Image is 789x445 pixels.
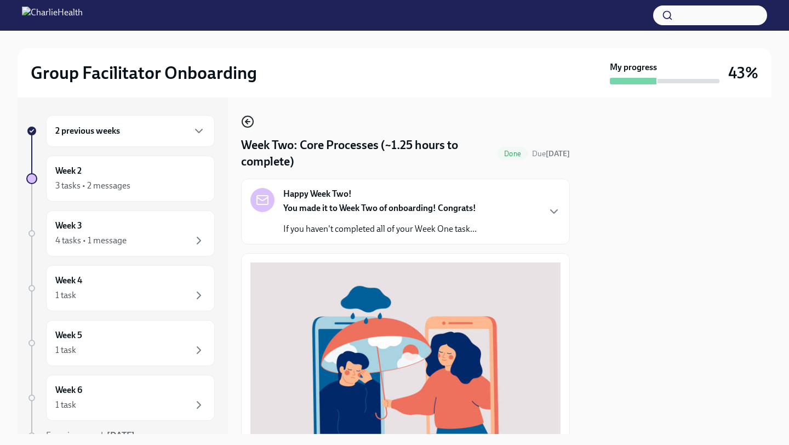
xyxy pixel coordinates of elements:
[728,63,758,83] h3: 43%
[55,275,82,287] h6: Week 4
[26,265,215,311] a: Week 41 task
[55,399,76,411] div: 1 task
[241,137,493,170] h4: Week Two: Core Processes (~1.25 hours to complete)
[26,320,215,366] a: Week 51 task
[22,7,83,24] img: CharlieHealth
[610,61,657,73] strong: My progress
[283,188,352,200] strong: Happy Week Two!
[26,375,215,421] a: Week 61 task
[46,430,135,441] span: Experience ends
[26,210,215,256] a: Week 34 tasks • 1 message
[55,329,82,341] h6: Week 5
[55,289,76,301] div: 1 task
[498,150,528,158] span: Done
[55,344,76,356] div: 1 task
[532,149,570,159] span: September 1st, 2025 10:00
[283,223,477,235] p: If you haven't completed all of your Week One task...
[107,430,135,441] strong: [DATE]
[55,384,82,396] h6: Week 6
[55,165,82,177] h6: Week 2
[55,180,130,192] div: 3 tasks • 2 messages
[31,62,257,84] h2: Group Facilitator Onboarding
[55,125,120,137] h6: 2 previous weeks
[55,220,82,232] h6: Week 3
[283,203,476,213] strong: You made it to Week Two of onboarding! Congrats!
[55,235,127,247] div: 4 tasks • 1 message
[546,149,570,158] strong: [DATE]
[26,156,215,202] a: Week 23 tasks • 2 messages
[46,115,215,147] div: 2 previous weeks
[532,149,570,158] span: Due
